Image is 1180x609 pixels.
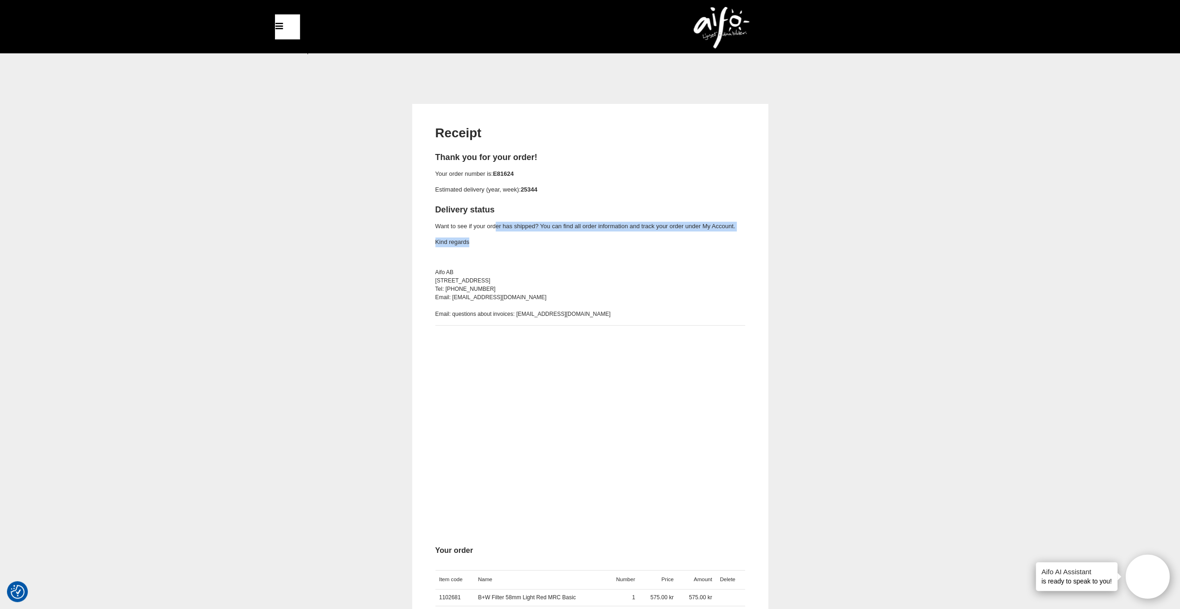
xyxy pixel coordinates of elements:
[493,170,514,177] font: E81624
[478,594,576,601] a: B+W Filter 58mm Light Red MRC Basic
[651,594,668,601] font: 575.00
[435,269,453,276] font: Aifo AB
[1041,568,1091,576] font: Aifo AI Assistant
[521,186,537,193] font: 25344
[435,546,473,554] font: Your order
[11,585,25,599] img: Revisit consent button
[439,577,463,582] font: Item code
[661,577,673,582] font: Price
[435,126,482,140] font: Receipt
[632,594,635,601] font: 1
[435,277,491,284] font: [STREET_ADDRESS]
[435,205,495,214] font: Delivery status
[478,577,492,582] font: Name
[435,333,745,533] iframe: Klarna Checkout
[689,594,706,601] font: 575.00
[435,170,493,177] font: Your order number is:
[1041,577,1112,585] font: is ready to speak to you!
[720,577,735,582] font: Delete
[439,594,461,601] a: 1102681
[435,294,547,301] font: Email: [EMAIL_ADDRESS][DOMAIN_NAME]
[435,223,735,230] font: Want to see if your order has shipped? You can find all order information and track your order un...
[435,311,611,317] font: Email: questions about invoices: [EMAIL_ADDRESS][DOMAIN_NAME]
[11,583,25,600] button: Consent settings
[694,577,712,582] font: Amount
[435,153,537,162] font: Thank you for your order!
[435,238,470,245] font: Kind regards
[435,286,496,292] font: Tel: [PHONE_NUMBER]
[694,7,749,49] img: logo.png
[435,186,521,193] font: Estimated delivery (year, week):
[616,577,635,582] font: Number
